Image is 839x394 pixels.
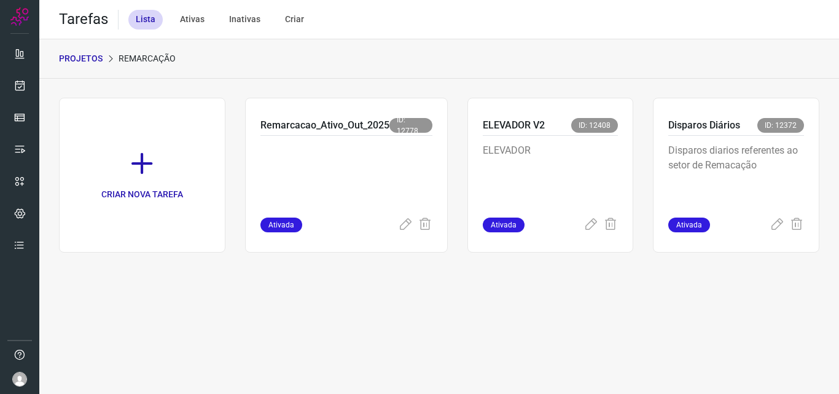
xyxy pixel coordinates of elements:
p: Remarcação [119,52,176,65]
div: Criar [278,10,311,30]
div: Lista [128,10,163,30]
p: ELEVADOR [483,143,619,205]
p: PROJETOS [59,52,103,65]
p: CRIAR NOVA TAREFA [101,188,183,201]
span: ID: 12372 [757,118,804,133]
span: ID: 12778 [389,118,432,133]
p: Disparos diarios referentes ao setor de Remacação [668,143,804,205]
p: Remarcacao_Ativo_Out_2025 [260,118,389,133]
div: Inativas [222,10,268,30]
p: ELEVADOR V2 [483,118,545,133]
span: Ativada [260,218,302,232]
img: Logo [10,7,29,26]
span: ID: 12408 [571,118,618,133]
img: avatar-user-boy.jpg [12,372,27,387]
span: Ativada [483,218,525,232]
span: Ativada [668,218,710,232]
div: Ativas [173,10,212,30]
h2: Tarefas [59,10,108,28]
a: CRIAR NOVA TAREFA [59,98,225,253]
p: Disparos Diários [668,118,740,133]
